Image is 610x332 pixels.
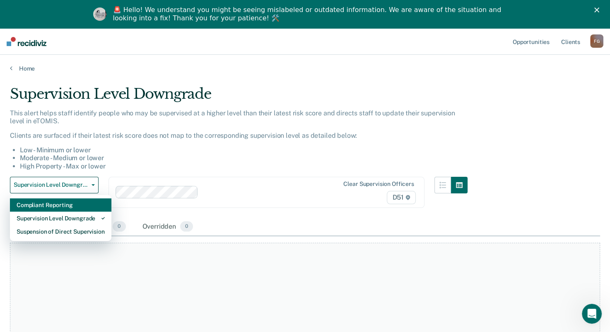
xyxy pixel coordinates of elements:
[17,212,105,225] div: Supervision Level Downgrade
[10,65,600,72] a: Home
[582,304,602,324] iframe: Intercom live chat
[113,6,504,22] div: 🚨 Hello! We understand you might be seeing mislabeled or outdated information. We are aware of th...
[17,225,105,238] div: Suspension of Direct Supervision
[20,154,468,162] li: Moderate - Medium or lower
[93,7,106,21] img: Profile image for Kim
[387,191,415,204] span: D51
[590,34,603,48] button: FG
[17,198,105,212] div: Compliant Reporting
[10,177,99,193] button: Supervision Level Downgrade
[559,28,582,55] a: Clients
[20,146,468,154] li: Low - Minimum or lower
[343,181,414,188] div: Clear supervision officers
[113,221,125,232] span: 0
[10,85,468,109] div: Supervision Level Downgrade
[180,221,193,232] span: 0
[511,28,551,55] a: Opportunities
[7,37,46,46] img: Recidiviz
[20,162,468,170] li: High Property - Max or lower
[141,218,195,236] div: Overridden0
[594,7,603,12] div: Close
[14,181,88,188] span: Supervision Level Downgrade
[590,34,603,48] div: F G
[10,132,468,139] p: Clients are surfaced if their latest risk score does not map to the corresponding supervision lev...
[10,109,468,125] p: This alert helps staff identify people who may be supervised at a higher level than their latest ...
